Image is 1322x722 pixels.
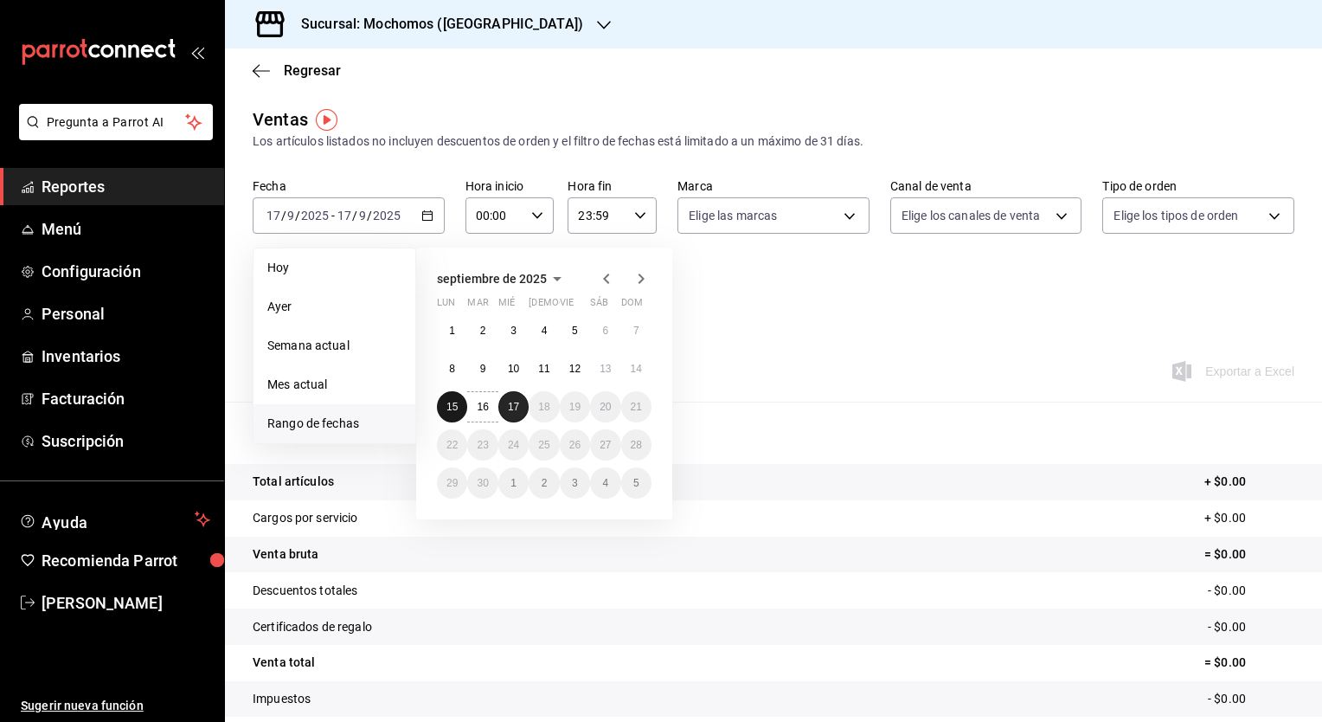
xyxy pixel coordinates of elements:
[590,353,620,384] button: 13 de septiembre de 2025
[253,473,334,491] p: Total artículos
[42,175,210,198] span: Reportes
[437,391,467,422] button: 15 de septiembre de 2025
[358,209,367,222] input: --
[253,618,372,636] p: Certificados de regalo
[437,297,455,315] abbr: lunes
[253,106,308,132] div: Ventas
[446,477,458,489] abbr: 29 de septiembre de 2025
[437,429,467,461] button: 22 de septiembre de 2025
[42,260,210,283] span: Configuración
[19,104,213,140] button: Pregunta a Parrot AI
[631,401,642,413] abbr: 21 de septiembre de 2025
[267,298,401,316] span: Ayer
[560,467,590,499] button: 3 de octubre de 2025
[446,439,458,451] abbr: 22 de septiembre de 2025
[498,315,529,346] button: 3 de septiembre de 2025
[267,337,401,355] span: Semana actual
[465,180,555,192] label: Hora inicio
[538,401,549,413] abbr: 18 de septiembre de 2025
[253,62,341,79] button: Regresar
[621,429,651,461] button: 28 de septiembre de 2025
[367,209,372,222] span: /
[42,387,210,410] span: Facturación
[529,391,559,422] button: 18 de septiembre de 2025
[281,209,286,222] span: /
[477,401,488,413] abbr: 16 de septiembre de 2025
[253,654,315,672] p: Venta total
[437,467,467,499] button: 29 de septiembre de 2025
[253,690,311,708] p: Impuestos
[498,297,515,315] abbr: miércoles
[498,391,529,422] button: 17 de septiembre de 2025
[1204,545,1294,564] p: = $0.00
[621,353,651,384] button: 14 de septiembre de 2025
[621,467,651,499] button: 5 de octubre de 2025
[337,209,352,222] input: --
[602,325,608,337] abbr: 6 de septiembre de 2025
[267,376,401,394] span: Mes actual
[529,467,559,499] button: 2 de octubre de 2025
[1208,690,1294,708] p: - $0.00
[498,353,529,384] button: 10 de septiembre de 2025
[477,439,488,451] abbr: 23 de septiembre de 2025
[510,325,517,337] abbr: 3 de septiembre de 2025
[21,697,210,715] span: Sugerir nueva función
[542,325,548,337] abbr: 4 de septiembre de 2025
[633,325,639,337] abbr: 7 de septiembre de 2025
[477,477,488,489] abbr: 30 de septiembre de 2025
[1208,582,1294,600] p: - $0.00
[267,259,401,277] span: Hoy
[631,439,642,451] abbr: 28 de septiembre de 2025
[449,363,455,375] abbr: 8 de septiembre de 2025
[1204,473,1294,491] p: + $0.00
[590,429,620,461] button: 27 de septiembre de 2025
[572,325,578,337] abbr: 5 de septiembre de 2025
[372,209,401,222] input: ----
[590,391,620,422] button: 20 de septiembre de 2025
[437,315,467,346] button: 1 de septiembre de 2025
[47,113,186,132] span: Pregunta a Parrot AI
[467,297,488,315] abbr: martes
[621,297,643,315] abbr: domingo
[572,477,578,489] abbr: 3 de octubre de 2025
[253,545,318,564] p: Venta bruta
[508,439,519,451] abbr: 24 de septiembre de 2025
[449,325,455,337] abbr: 1 de septiembre de 2025
[190,45,204,59] button: open_drawer_menu
[253,180,445,192] label: Fecha
[446,401,458,413] abbr: 15 de septiembre de 2025
[510,477,517,489] abbr: 1 de octubre de 2025
[498,429,529,461] button: 24 de septiembre de 2025
[569,363,581,375] abbr: 12 de septiembre de 2025
[560,353,590,384] button: 12 de septiembre de 2025
[253,509,358,527] p: Cargos por servicio
[560,297,574,315] abbr: viernes
[569,439,581,451] abbr: 26 de septiembre de 2025
[331,209,335,222] span: -
[253,582,357,600] p: Descuentos totales
[498,467,529,499] button: 1 de octubre de 2025
[253,132,1294,151] div: Los artículos listados no incluyen descuentos de orden y el filtro de fechas está limitado a un m...
[631,363,642,375] abbr: 14 de septiembre de 2025
[529,429,559,461] button: 25 de septiembre de 2025
[569,401,581,413] abbr: 19 de septiembre de 2025
[467,353,497,384] button: 9 de septiembre de 2025
[600,439,611,451] abbr: 27 de septiembre de 2025
[1208,618,1294,636] p: - $0.00
[538,439,549,451] abbr: 25 de septiembre de 2025
[437,353,467,384] button: 8 de septiembre de 2025
[42,302,210,326] span: Personal
[560,391,590,422] button: 19 de septiembre de 2025
[437,268,568,289] button: septiembre de 2025
[295,209,300,222] span: /
[286,209,295,222] input: --
[890,180,1082,192] label: Canal de venta
[467,429,497,461] button: 23 de septiembre de 2025
[12,126,213,144] a: Pregunta a Parrot AI
[590,467,620,499] button: 4 de octubre de 2025
[267,415,401,433] span: Rango de fechas
[529,353,559,384] button: 11 de septiembre de 2025
[316,109,337,131] img: Tooltip marker
[689,207,777,224] span: Elige las marcas
[560,315,590,346] button: 5 de septiembre de 2025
